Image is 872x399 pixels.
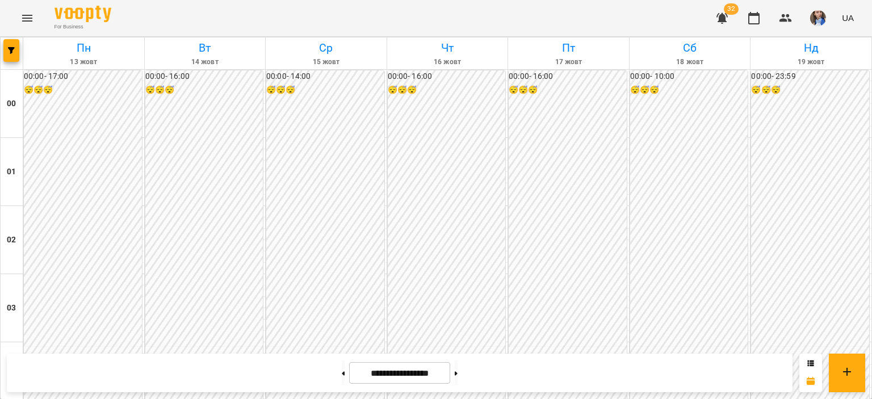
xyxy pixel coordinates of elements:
[630,70,748,83] h6: 00:00 - 10:00
[510,39,627,57] h6: Пт
[267,39,385,57] h6: Ср
[24,84,142,96] h6: 😴😴😴
[837,7,858,28] button: UA
[54,6,111,22] img: Voopty Logo
[389,39,506,57] h6: Чт
[631,39,749,57] h6: Сб
[267,57,385,68] h6: 15 жовт
[14,5,41,32] button: Menu
[389,57,506,68] h6: 16 жовт
[631,57,749,68] h6: 18 жовт
[509,84,627,96] h6: 😴😴😴
[266,70,384,83] h6: 00:00 - 14:00
[751,84,869,96] h6: 😴😴😴
[388,70,506,83] h6: 00:00 - 16:00
[752,57,870,68] h6: 19 жовт
[630,84,748,96] h6: 😴😴😴
[146,39,264,57] h6: Вт
[25,57,142,68] h6: 13 жовт
[7,302,16,314] h6: 03
[510,57,627,68] h6: 17 жовт
[752,39,870,57] h6: Нд
[24,70,142,83] h6: 00:00 - 17:00
[388,84,506,96] h6: 😴😴😴
[751,70,869,83] h6: 00:00 - 23:59
[509,70,627,83] h6: 00:00 - 16:00
[7,234,16,246] h6: 02
[810,10,826,26] img: 727e98639bf378bfedd43b4b44319584.jpeg
[145,84,263,96] h6: 😴😴😴
[7,166,16,178] h6: 01
[25,39,142,57] h6: Пн
[146,57,264,68] h6: 14 жовт
[724,3,739,15] span: 32
[54,23,111,31] span: For Business
[7,98,16,110] h6: 00
[145,70,263,83] h6: 00:00 - 16:00
[842,12,854,24] span: UA
[266,84,384,96] h6: 😴😴😴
